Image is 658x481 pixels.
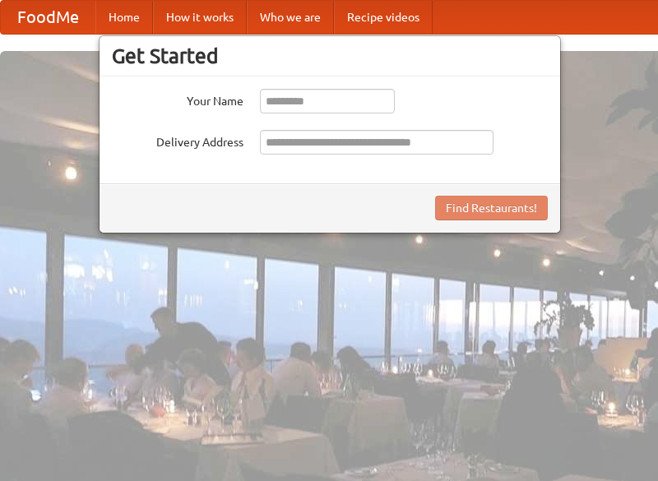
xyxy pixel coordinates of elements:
a: Home [95,1,153,34]
label: Delivery Address [112,130,243,150]
h3: Get Started [112,44,548,68]
a: How it works [153,1,247,34]
button: Find Restaurants! [435,196,548,220]
label: Your Name [112,89,243,109]
a: Recipe videos [334,1,433,34]
a: FoodMe [1,1,95,34]
a: Who we are [247,1,334,34]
